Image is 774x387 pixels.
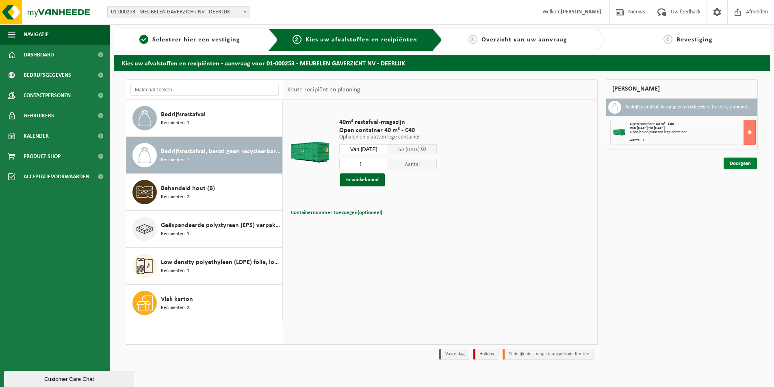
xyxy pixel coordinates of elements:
span: Recipiënten: 1 [161,119,189,127]
span: Acceptatievoorwaarden [24,166,89,187]
input: Materiaal zoeken [130,84,279,96]
span: Overzicht van uw aanvraag [481,37,567,43]
span: Gebruikers [24,106,54,126]
li: Tijdelijk niet toegestaan/période limitée [503,349,594,360]
p: Ophalen en plaatsen lege container [339,134,437,140]
span: Bedrijfsgegevens [24,65,71,85]
button: In winkelmand [340,173,385,186]
span: Contactpersonen [24,85,71,106]
span: Recipiënten: 2 [161,193,189,201]
button: Geëxpandeerde polystyreen (EPS) verpakking (< 1 m² per stuk), recycleerbaar Recipiënten: 1 [126,211,283,248]
div: [PERSON_NAME] [606,79,758,99]
span: Vlak karton [161,294,193,304]
button: Behandeld hout (B) Recipiënten: 2 [126,174,283,211]
span: 3 [468,35,477,44]
li: Vaste dag [439,349,469,360]
span: Product Shop [24,146,61,166]
span: Selecteer hier een vestiging [152,37,240,43]
span: Recipiënten: 1 [161,230,189,238]
span: Dashboard [24,45,54,65]
a: 1Selecteer hier een vestiging [118,35,262,45]
span: 4 [663,35,672,44]
span: Bevestiging [676,37,713,43]
span: Containernummer toevoegen(optioneel) [291,210,382,215]
a: Doorgaan [724,158,757,169]
h3: Bedrijfsrestafval, bevat geen recycleerbare fracties, verbrandbaar na verkleining [625,101,751,114]
li: Holiday [473,349,499,360]
span: Recipiënten: 1 [161,267,189,275]
div: Aantal: 1 [630,138,755,143]
button: Containernummer toevoegen(optioneel) [290,207,383,218]
span: Behandeld hout (B) [161,184,215,193]
strong: [PERSON_NAME] [561,9,601,15]
button: Bedrijfsrestafval Recipiënten: 1 [126,100,283,137]
span: Kies uw afvalstoffen en recipiënten [306,37,417,43]
span: Low density polyethyleen (LDPE) folie, los, naturel [161,257,280,267]
span: Recipiënten: 2 [161,304,189,312]
span: Kalender [24,126,49,146]
strong: Van [DATE] tot [DATE] [630,126,665,130]
span: Navigatie [24,24,49,45]
span: 01-000253 - MEUBELEN GAVERZICHT NV - DEERLIJK [107,6,249,18]
button: Vlak karton Recipiënten: 2 [126,285,283,321]
input: Selecteer datum [339,144,388,154]
span: Aantal [388,159,437,169]
span: 1 [139,35,148,44]
div: Ophalen en plaatsen lege container [630,130,755,134]
span: tot [DATE] [398,147,420,152]
span: Open container 40 m³ - C40 [339,126,437,134]
span: 01-000253 - MEUBELEN GAVERZICHT NV - DEERLIJK [108,6,249,18]
div: Keuze recipiënt en planning [283,80,364,100]
span: Geëxpandeerde polystyreen (EPS) verpakking (< 1 m² per stuk), recycleerbaar [161,221,280,230]
h2: Kies uw afvalstoffen en recipiënten - aanvraag voor 01-000253 - MEUBELEN GAVERZICHT NV - DEERLIJK [114,55,770,71]
span: 2 [293,35,301,44]
button: Low density polyethyleen (LDPE) folie, los, naturel Recipiënten: 1 [126,248,283,285]
span: Open container 40 m³ - C40 [630,122,674,126]
span: Recipiënten: 1 [161,156,189,164]
button: Bedrijfsrestafval, bevat geen recycleerbare fracties, verbrandbaar na verkleining Recipiënten: 1 [126,137,283,174]
span: Bedrijfsrestafval, bevat geen recycleerbare fracties, verbrandbaar na verkleining [161,147,280,156]
span: Bedrijfsrestafval [161,110,206,119]
span: 40m³ restafval-magazijn [339,118,437,126]
iframe: chat widget [4,369,136,387]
